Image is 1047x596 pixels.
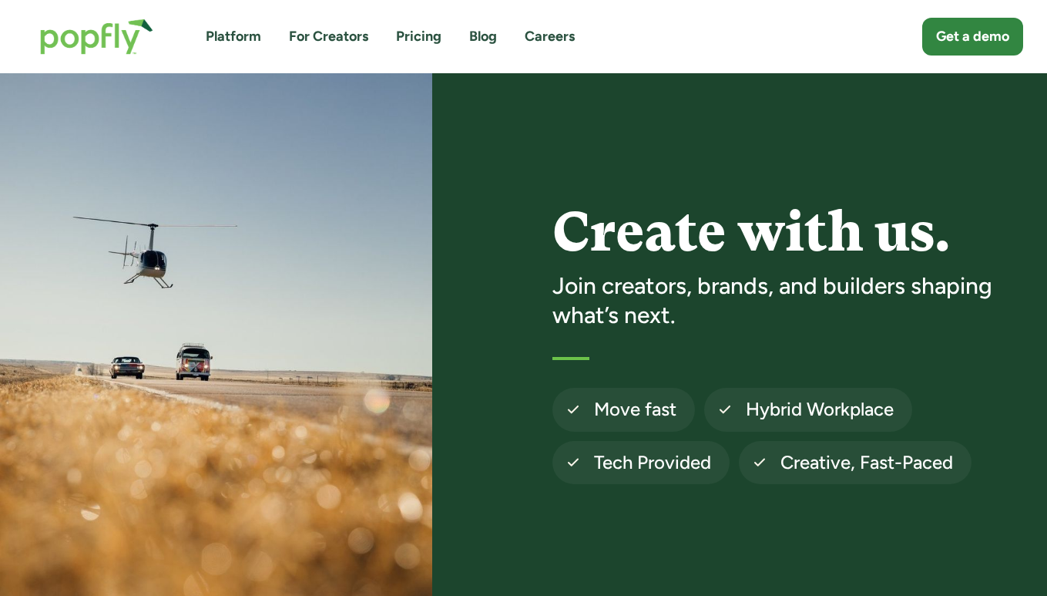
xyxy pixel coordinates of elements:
a: For Creators [289,27,368,46]
a: Blog [469,27,497,46]
h4: Creative, Fast-Paced [780,450,953,475]
a: Get a demo [922,18,1023,56]
h3: Join creators, brands, and builders shaping what’s next. [552,271,1018,329]
h4: Tech Provided [594,450,711,475]
a: Pricing [396,27,441,46]
a: home [25,3,169,70]
a: Careers [525,27,575,46]
div: Get a demo [936,27,1009,46]
h1: Create with us. [552,203,1018,262]
a: Platform [206,27,261,46]
h4: Move fast [594,397,676,422]
h4: Hybrid Workplace [746,397,894,422]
